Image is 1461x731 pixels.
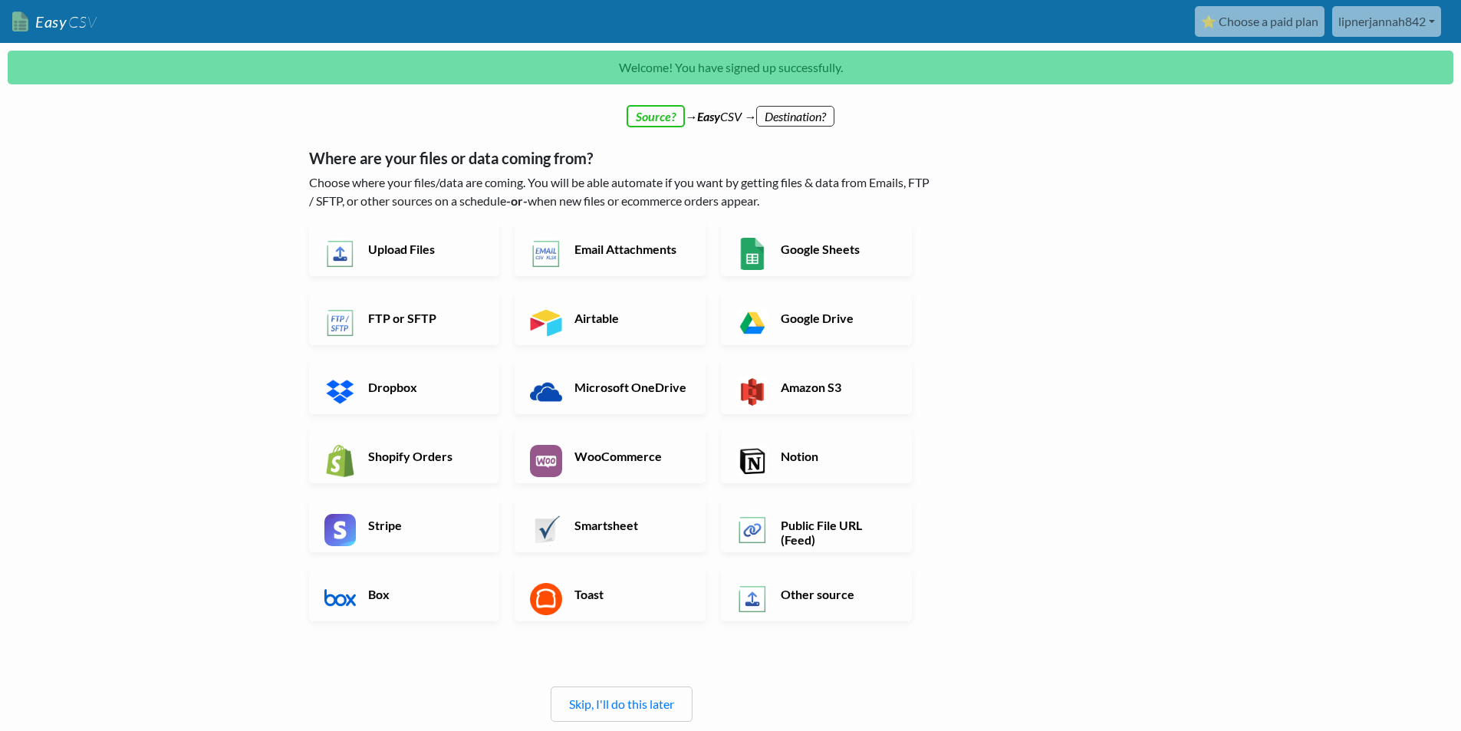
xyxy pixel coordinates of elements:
a: Box [309,568,500,621]
img: Box App & API [324,583,357,615]
a: Public File URL (Feed) [721,499,912,552]
a: Upload Files [309,222,500,276]
h6: Microsoft OneDrive [571,380,691,394]
img: Dropbox App & API [324,376,357,408]
img: Email New CSV or XLSX File App & API [530,238,562,270]
a: lipnerjannah842 [1332,6,1441,37]
h6: Smartsheet [571,518,691,532]
a: Stripe [309,499,500,552]
a: Notion [721,430,912,483]
h5: Where are your files or data coming from? [309,149,934,167]
img: Google Drive App & API [736,307,768,339]
img: Upload Files App & API [324,238,357,270]
img: Google Sheets App & API [736,238,768,270]
a: Dropbox [309,361,500,414]
img: Amazon S3 App & API [736,376,768,408]
a: Microsoft OneDrive [515,361,706,414]
a: Google Drive [721,291,912,345]
a: Amazon S3 [721,361,912,414]
a: Toast [515,568,706,621]
h6: Stripe [364,518,485,532]
img: Stripe App & API [324,514,357,546]
h6: Dropbox [364,380,485,394]
a: Smartsheet [515,499,706,552]
img: Airtable App & API [530,307,562,339]
h6: Upload Files [364,242,485,256]
p: Choose where your files/data are coming. You will be able automate if you want by getting files &... [309,173,934,210]
a: WooCommerce [515,430,706,483]
h6: Google Drive [777,311,897,325]
img: Other Source App & API [736,583,768,615]
a: Google Sheets [721,222,912,276]
a: Skip, I'll do this later [569,696,674,711]
a: Email Attachments [515,222,706,276]
img: FTP or SFTP App & API [324,307,357,339]
a: ⭐ Choose a paid plan [1195,6,1324,37]
img: Shopify App & API [324,445,357,477]
h6: Toast [571,587,691,601]
a: Shopify Orders [309,430,500,483]
h6: Shopify Orders [364,449,485,463]
img: Toast App & API [530,583,562,615]
h6: Notion [777,449,897,463]
h6: Google Sheets [777,242,897,256]
h6: WooCommerce [571,449,691,463]
img: Microsoft OneDrive App & API [530,376,562,408]
a: FTP or SFTP [309,291,500,345]
h6: Other source [777,587,897,601]
img: Public File URL App & API [736,514,768,546]
a: EasyCSV [12,6,97,38]
h6: Public File URL (Feed) [777,518,897,547]
img: Notion App & API [736,445,768,477]
p: Welcome! You have signed up successfully. [8,51,1453,84]
h6: Airtable [571,311,691,325]
b: -or- [506,193,528,208]
h6: Amazon S3 [777,380,897,394]
div: → CSV → [294,92,1168,126]
a: Other source [721,568,912,621]
h6: Box [364,587,485,601]
img: WooCommerce App & API [530,445,562,477]
img: Smartsheet App & API [530,514,562,546]
h6: Email Attachments [571,242,691,256]
a: Airtable [515,291,706,345]
h6: FTP or SFTP [364,311,485,325]
span: CSV [67,12,97,31]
